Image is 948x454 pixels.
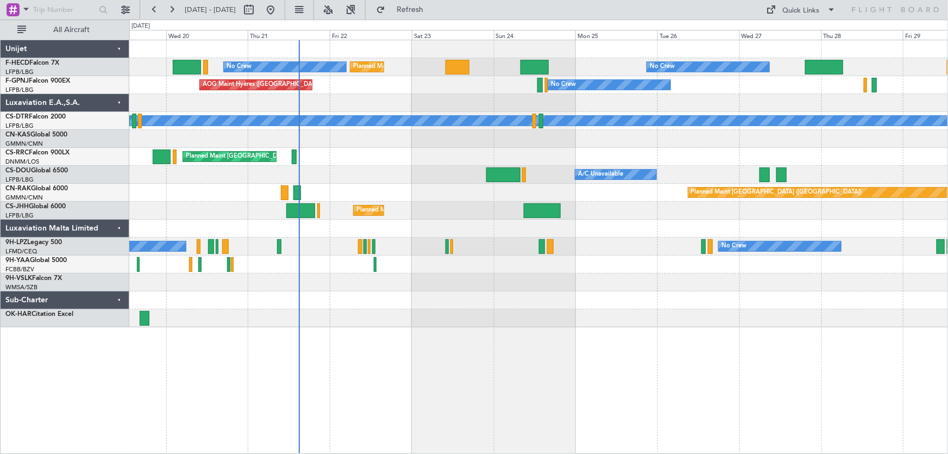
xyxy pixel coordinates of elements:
a: CN-RAKGlobal 6000 [5,185,68,192]
span: [DATE] - [DATE] [185,5,236,15]
a: CN-KASGlobal 5000 [5,132,67,138]
a: CS-DTRFalcon 2000 [5,114,66,120]
a: LFPB/LBG [5,176,34,184]
a: CS-RRCFalcon 900LX [5,150,70,156]
a: CS-JHHGlobal 6000 [5,203,66,210]
div: Mon 25 [575,30,657,40]
div: Quick Links [783,5,820,16]
a: GMMN/CMN [5,194,43,202]
span: Refresh [387,6,433,14]
input: Trip Number [33,2,96,18]
span: F-GPNJ [5,78,29,84]
a: LFPB/LBG [5,122,34,130]
button: Refresh [371,1,436,18]
div: No Crew [227,59,252,75]
div: Planned Maint [GEOGRAPHIC_DATA] ([GEOGRAPHIC_DATA]) [356,202,528,219]
div: Wed 20 [166,30,248,40]
div: Thu 28 [821,30,903,40]
a: F-GPNJFalcon 900EX [5,78,70,84]
div: Sun 24 [494,30,576,40]
div: No Crew [721,238,746,254]
span: 9H-VSLK [5,275,32,282]
span: CS-DTR [5,114,29,120]
div: Sat 23 [412,30,494,40]
a: 9H-LPZLegacy 500 [5,239,62,246]
span: CS-DOU [5,167,31,174]
div: AOG Maint Hyères ([GEOGRAPHIC_DATA]-[GEOGRAPHIC_DATA]) [203,77,386,93]
div: A/C Unavailable [578,166,623,183]
a: 9H-YAAGlobal 5000 [5,257,67,264]
a: LFPB/LBG [5,86,34,94]
div: No Crew [650,59,675,75]
span: All Aircraft [28,26,115,34]
span: F-HECD [5,60,29,66]
span: CN-RAK [5,185,31,192]
span: CN-KAS [5,132,30,138]
a: 9H-VSLKFalcon 7X [5,275,62,282]
button: All Aircraft [12,21,118,39]
a: LFMD/CEQ [5,247,37,256]
div: No Crew [551,77,576,93]
a: F-HECDFalcon 7X [5,60,59,66]
span: CS-JHH [5,203,29,210]
a: GMMN/CMN [5,140,43,148]
div: Planned Maint [GEOGRAPHIC_DATA] ([GEOGRAPHIC_DATA]) [691,184,862,201]
span: CS-RRC [5,150,29,156]
div: [DATE] [131,22,150,31]
a: OK-HARCitation Excel [5,311,73,318]
a: LFPB/LBG [5,212,34,220]
span: 9H-YAA [5,257,30,264]
div: Fri 22 [330,30,412,40]
div: Planned Maint [GEOGRAPHIC_DATA] ([GEOGRAPHIC_DATA]) [353,59,524,75]
div: Tue 26 [657,30,739,40]
a: WMSA/SZB [5,283,37,291]
span: 9H-LPZ [5,239,27,246]
a: LFPB/LBG [5,68,34,76]
button: Quick Links [761,1,842,18]
div: Wed 27 [739,30,821,40]
div: Planned Maint [GEOGRAPHIC_DATA] ([GEOGRAPHIC_DATA]) [186,148,357,165]
a: CS-DOUGlobal 6500 [5,167,68,174]
span: OK-HAR [5,311,32,318]
a: DNMM/LOS [5,158,39,166]
div: Thu 21 [248,30,330,40]
a: FCBB/BZV [5,265,34,273]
